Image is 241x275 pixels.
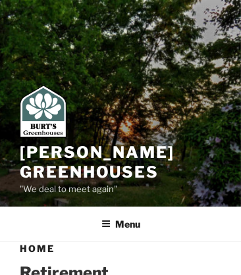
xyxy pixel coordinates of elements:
a: [PERSON_NAME] Greenhouses [20,143,174,182]
img: Burt's Greenhouses [20,85,67,137]
p: "We deal to meet again" [20,182,221,197]
h1: Home [20,242,221,255]
button: Menu [92,208,149,240]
